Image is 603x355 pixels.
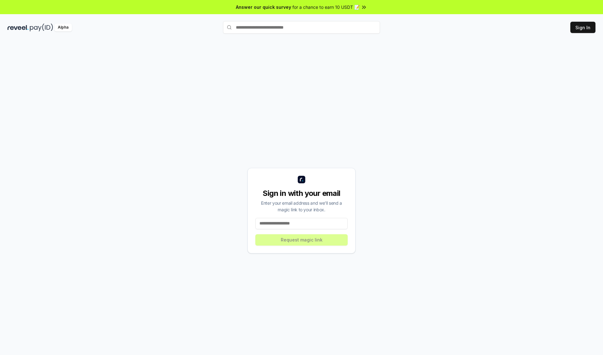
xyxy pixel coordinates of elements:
img: logo_small [298,176,305,183]
div: Sign in with your email [255,188,348,198]
img: reveel_dark [8,24,29,31]
img: pay_id [30,24,53,31]
button: Sign In [570,22,595,33]
span: Answer our quick survey [236,4,291,10]
span: for a chance to earn 10 USDT 📝 [292,4,360,10]
div: Enter your email address and we’ll send a magic link to your inbox. [255,200,348,213]
div: Alpha [54,24,72,31]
